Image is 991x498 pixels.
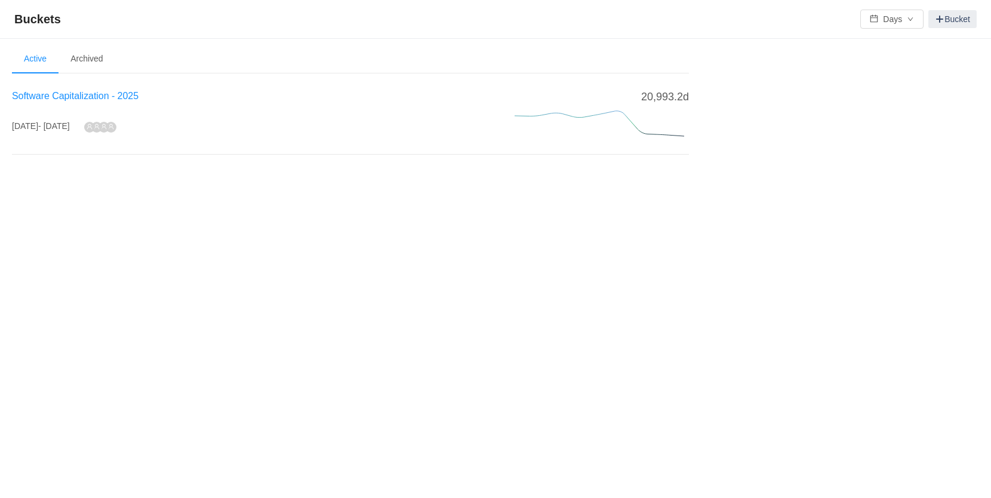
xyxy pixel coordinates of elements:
[12,91,139,101] a: Software Capitalization - 2025
[94,124,100,130] i: icon: user
[12,120,70,133] div: [DATE]
[860,10,924,29] button: icon: calendarDaysicon: down
[641,89,689,105] span: 20,993.2d
[87,124,93,130] i: icon: user
[12,45,59,73] li: Active
[101,124,107,130] i: icon: user
[14,10,68,29] span: Buckets
[928,10,977,28] a: Bucket
[108,124,114,130] i: icon: user
[59,45,115,73] li: Archived
[38,121,70,131] span: - [DATE]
